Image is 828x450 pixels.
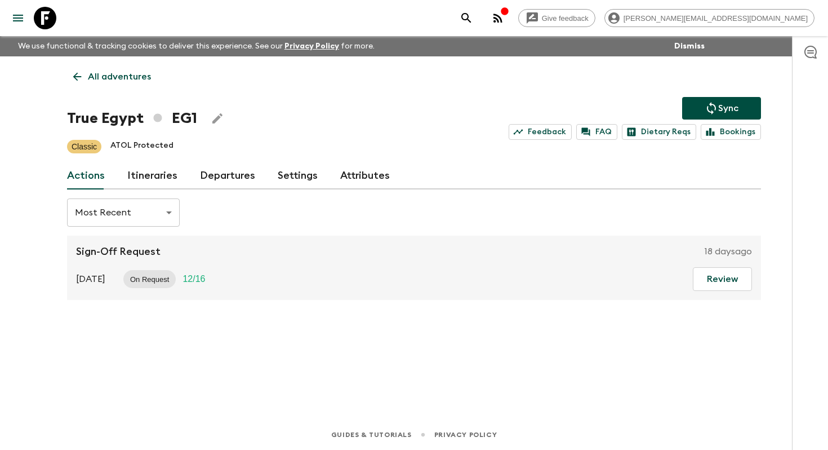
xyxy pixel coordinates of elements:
p: 18 days ago [705,245,752,258]
p: ATOL Protected [110,140,173,153]
button: Review [693,267,752,291]
div: Most Recent [67,197,180,228]
p: Sign-Off Request [76,245,161,258]
a: Settings [278,162,318,189]
a: Dietary Reqs [622,124,696,140]
a: Guides & Tutorials [331,429,412,441]
a: Privacy Policy [434,429,497,441]
button: Sync adventure departures to the booking engine [682,97,761,120]
p: Classic [72,141,97,152]
p: [DATE] [76,272,105,286]
div: [PERSON_NAME][EMAIL_ADDRESS][DOMAIN_NAME] [604,9,814,27]
p: All adventures [88,70,151,83]
p: 12 / 16 [182,272,205,286]
span: [PERSON_NAME][EMAIL_ADDRESS][DOMAIN_NAME] [617,14,814,23]
div: Trip Fill [176,270,212,288]
a: Bookings [701,124,761,140]
h1: True Egypt EG1 [67,107,197,130]
a: Give feedback [518,9,595,27]
a: Itineraries [127,162,177,189]
button: menu [7,7,29,29]
button: Dismiss [671,38,707,54]
p: Sync [718,102,738,115]
a: All adventures [67,65,157,88]
button: search adventures [455,7,478,29]
a: FAQ [576,124,617,140]
a: Attributes [340,162,390,189]
button: Edit Adventure Title [206,107,229,130]
a: Departures [200,162,255,189]
p: We use functional & tracking cookies to deliver this experience. See our for more. [14,36,379,56]
a: Actions [67,162,105,189]
span: On Request [123,275,176,284]
span: Give feedback [536,14,595,23]
a: Feedback [509,124,572,140]
a: Privacy Policy [284,42,339,50]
